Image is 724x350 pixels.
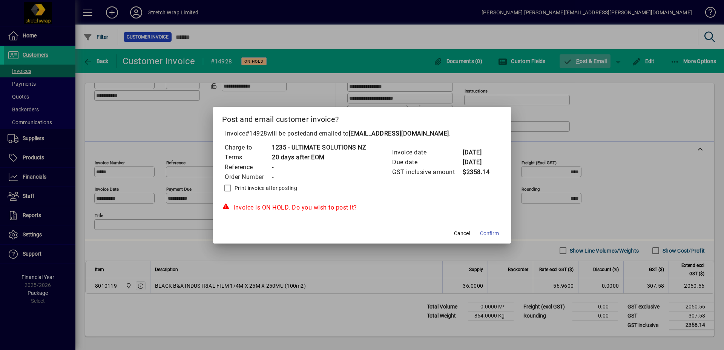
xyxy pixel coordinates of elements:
[349,130,449,137] b: [EMAIL_ADDRESS][DOMAIN_NAME]
[392,157,462,167] td: Due date
[462,157,492,167] td: [DATE]
[480,230,499,237] span: Confirm
[307,130,449,137] span: and emailed to
[271,143,366,153] td: 1235 - ULTIMATE SOLUTIONS NZ
[450,227,474,241] button: Cancel
[213,107,511,129] h2: Post and email customer invoice?
[392,148,462,157] td: Invoice date
[462,148,492,157] td: [DATE]
[477,227,502,241] button: Confirm
[454,230,470,237] span: Cancel
[233,184,297,192] label: Print invoice after posting
[224,172,271,182] td: Order Number
[224,153,271,162] td: Terms
[222,129,502,138] p: Invoice will be posted .
[245,130,267,137] span: #14928
[462,167,492,177] td: $2358.14
[271,153,366,162] td: 20 days after EOM
[222,203,502,212] div: Invoice is ON HOLD. Do you wish to post it?
[271,162,366,172] td: -
[271,172,366,182] td: -
[224,162,271,172] td: Reference
[392,167,462,177] td: GST inclusive amount
[224,143,271,153] td: Charge to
